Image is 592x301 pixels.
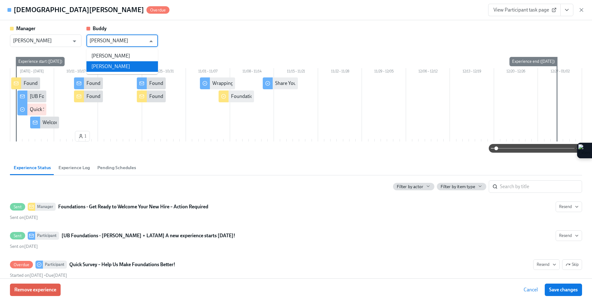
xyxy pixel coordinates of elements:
div: 12/27 – 01/02 [538,68,582,76]
li: [PERSON_NAME] [86,51,158,61]
a: View Participant task page [488,4,561,16]
span: Remove experience [14,287,56,293]
span: Overdue [10,262,33,267]
span: Friday, October 10th 2025, 9:00 am [46,273,67,278]
button: Open [70,36,79,46]
span: Experience Status [14,164,51,171]
div: Welcome to Foundations – What to Expect! [43,119,133,126]
div: Share Your Feedback on Foundations [275,80,354,87]
div: Foundations - Half Way Check in [149,80,217,87]
button: OverdueParticipantQuick Survey – Help Us Make Foundations Better!ResendStarted on[DATE] •Due[DATE... [562,259,582,270]
div: Foundations Week 5 – Wrap-Up + Capstone for {{ participant.fullName }} [231,93,385,100]
div: Participant [35,232,59,240]
div: [DATE] – [DATE] [10,68,54,76]
span: Cancel [524,287,538,293]
button: SentParticipant[UB Foundations - [PERSON_NAME] + LATAM] A new experience starts [DATE]!Sent on[DATE] [556,230,582,241]
span: Experience Log [58,164,90,171]
span: Sent [10,234,25,238]
div: 10/11 – 10/17 [54,68,98,76]
li: [PERSON_NAME] [86,61,158,72]
button: View task page [560,4,573,16]
span: View Participant task page [493,7,555,13]
button: OverdueParticipantQuick Survey – Help Us Make Foundations Better!SkipStarted on[DATE] •Due[DATE] ... [533,259,560,270]
button: Filter by actor [393,183,434,190]
strong: Foundations - Get Ready to Welcome Your New Hire – Action Required [58,203,208,211]
span: Filter by actor [397,184,423,190]
span: Sunday, October 5th 2025, 9:01 am [10,244,38,249]
div: Participant [43,261,67,269]
div: 11/29 – 12/05 [362,68,406,76]
strong: Buddy [93,25,107,31]
div: Foundations - Get Ready to Welcome Your New Hire – Action Required [24,80,172,87]
div: Manager [35,203,56,211]
button: Remove experience [10,284,61,296]
span: Sunday, October 5th 2025, 9:01 am [10,273,43,278]
span: Pending Schedules [97,164,136,171]
span: Filter by item type [441,184,475,190]
button: Close [146,36,156,46]
div: 11/01 – 11/07 [186,68,230,76]
strong: Manager [16,25,35,31]
input: Search by title [500,180,582,193]
div: Foundations - Halfway Check [149,93,211,100]
div: 12/20 – 12/26 [494,68,538,76]
span: Resend [559,233,579,239]
button: Filter by item type [437,183,486,190]
span: 1 [78,133,86,139]
div: [UB Foundations - [PERSON_NAME] + LATAM] A new experience starts [DATE]! [30,93,198,100]
div: 11/15 – 11/21 [274,68,318,76]
div: Wrapping Up Foundations – Final Week Check-In [212,80,316,87]
div: Foundations - Week 2 – Onboarding Check-In for [New Hire Name] [86,93,228,100]
span: Resend [537,262,556,268]
span: Saturday, October 4th 2025, 9:01 am [10,215,38,220]
img: Extension Icon [578,144,591,157]
div: 10/25 – 10/31 [142,68,186,76]
h4: [DEMOGRAPHIC_DATA][PERSON_NAME] [14,5,144,15]
button: SentManagerFoundations - Get Ready to Welcome Your New Hire – Action RequiredSent on[DATE] [556,201,582,212]
strong: Quick Survey – Help Us Make Foundations Better! [69,261,175,268]
div: Quick Survey – Help Us Make Foundations Better! [30,106,134,113]
div: • [10,272,67,278]
button: 1 [75,131,90,141]
span: Resend [559,204,579,210]
div: Experience start ([DATE]) [16,57,65,66]
button: Cancel [519,284,542,296]
strong: [UB Foundations - [PERSON_NAME] + LATAM] A new experience starts [DATE]! [62,232,235,239]
div: 12/13 – 12/19 [450,68,494,76]
div: Foundations - Week 2 Check-In – How’s It Going? [86,80,189,87]
span: Skip [566,262,579,268]
span: Overdue [146,8,169,12]
span: Sent [10,205,25,209]
div: 11/22 – 11/28 [318,68,362,76]
button: Save changes [545,284,582,296]
span: Save changes [549,287,578,293]
div: 12/06 – 12/12 [406,68,450,76]
div: Experience end ([DATE]) [510,57,557,66]
div: 11/08 – 11/14 [230,68,274,76]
